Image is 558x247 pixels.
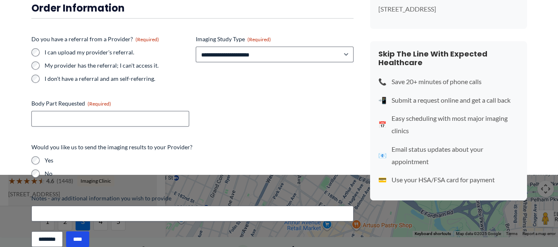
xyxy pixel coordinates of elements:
p: [STREET_ADDRESS] [378,5,519,14]
li: Save 20+ minutes of phone calls [378,75,519,88]
li: Easy scheduling with most major imaging clinics [378,112,519,136]
label: I can upload my provider's referral. [45,48,189,56]
h3: Order Information [31,2,354,14]
li: Submit a request online and get a call back [378,94,519,106]
span: 📲 [378,94,387,106]
label: I don't have a referral and am self-referring. [45,75,189,83]
span: 💳 [378,174,387,186]
span: (Required) [247,36,271,42]
span: 📅 [378,118,387,131]
legend: Would you like us to send the imaging results to your Provider? [31,143,192,151]
label: Body Part Requested [31,99,189,108]
label: Notes - any additional information you wish to provide [31,194,354,202]
span: (Required) [88,101,111,107]
label: No [45,169,354,178]
h4: Skip The Line With Expected Healthcare [378,49,519,67]
label: Yes [45,156,354,165]
li: Email status updates about your appointment [378,143,519,167]
span: 📞 [378,75,387,88]
legend: Do you have a referral from a Provider? [31,35,159,43]
label: Imaging Study Type [196,35,354,43]
li: Use your HSA/FSA card for payment [378,174,519,186]
span: (Required) [135,36,159,42]
label: My provider has the referral; I can't access it. [45,61,189,70]
span: 📧 [378,149,387,162]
